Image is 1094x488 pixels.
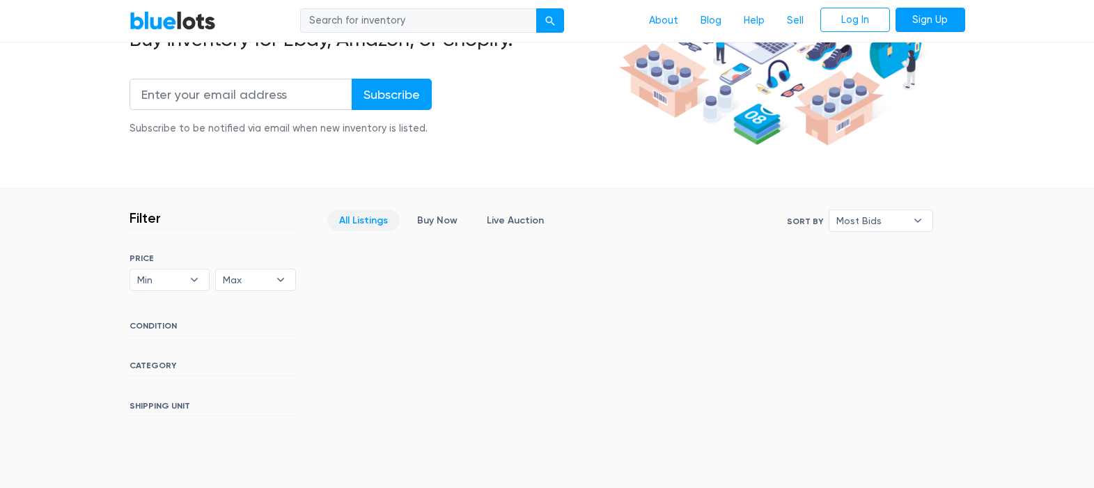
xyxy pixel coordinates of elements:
h6: SHIPPING UNIT [130,401,296,416]
a: Sell [776,8,815,34]
a: Sign Up [896,8,965,33]
a: Log In [820,8,890,33]
a: Buy Now [405,210,469,231]
h6: CATEGORY [130,361,296,376]
b: ▾ [180,269,209,290]
a: About [638,8,689,34]
a: Help [733,8,776,34]
h6: PRICE [130,253,296,263]
div: Subscribe to be notified via email when new inventory is listed. [130,121,432,136]
span: Max [223,269,269,290]
input: Enter your email address [130,79,352,110]
a: All Listings [327,210,400,231]
b: ▾ [903,210,932,231]
span: Min [137,269,183,290]
input: Search for inventory [300,8,537,33]
a: Blog [689,8,733,34]
a: BlueLots [130,10,216,31]
h3: Filter [130,210,161,226]
span: Most Bids [836,210,906,231]
input: Subscribe [352,79,432,110]
a: Live Auction [475,210,556,231]
h6: CONDITION [130,321,296,336]
b: ▾ [266,269,295,290]
label: Sort By [787,215,823,228]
